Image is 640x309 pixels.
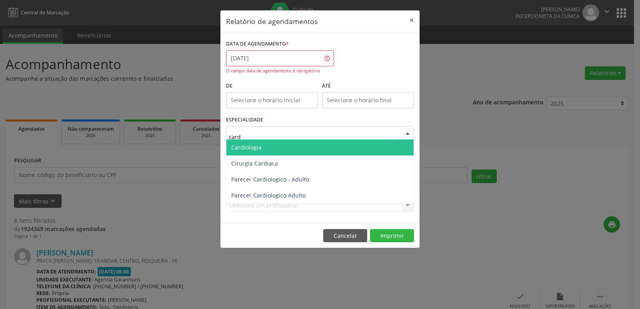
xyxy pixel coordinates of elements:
button: Close [404,10,420,30]
label: De [226,80,318,92]
span: Parecer Cardiologico Adulto [231,191,306,199]
span: Cirurgia Cardiaca [231,159,278,167]
button: Imprimir [370,229,414,243]
label: ESPECIALIDADE [226,114,263,126]
span: Parecer Cardiologico - Adulto [231,175,309,183]
label: DATA DE AGENDAMENTO [226,38,289,50]
input: Selecione uma data ou intervalo [226,50,334,66]
div: O campo data de agendamento é obrigatório [226,68,334,74]
label: ATÉ [322,80,414,92]
span: Cardiologia [231,144,262,151]
input: Selecione o horário final [322,92,414,108]
h5: Relatório de agendamentos [226,16,318,26]
input: Selecione o horário inicial [226,92,318,108]
button: Cancelar [323,229,367,243]
input: Seleciona uma especialidade [229,129,398,145]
